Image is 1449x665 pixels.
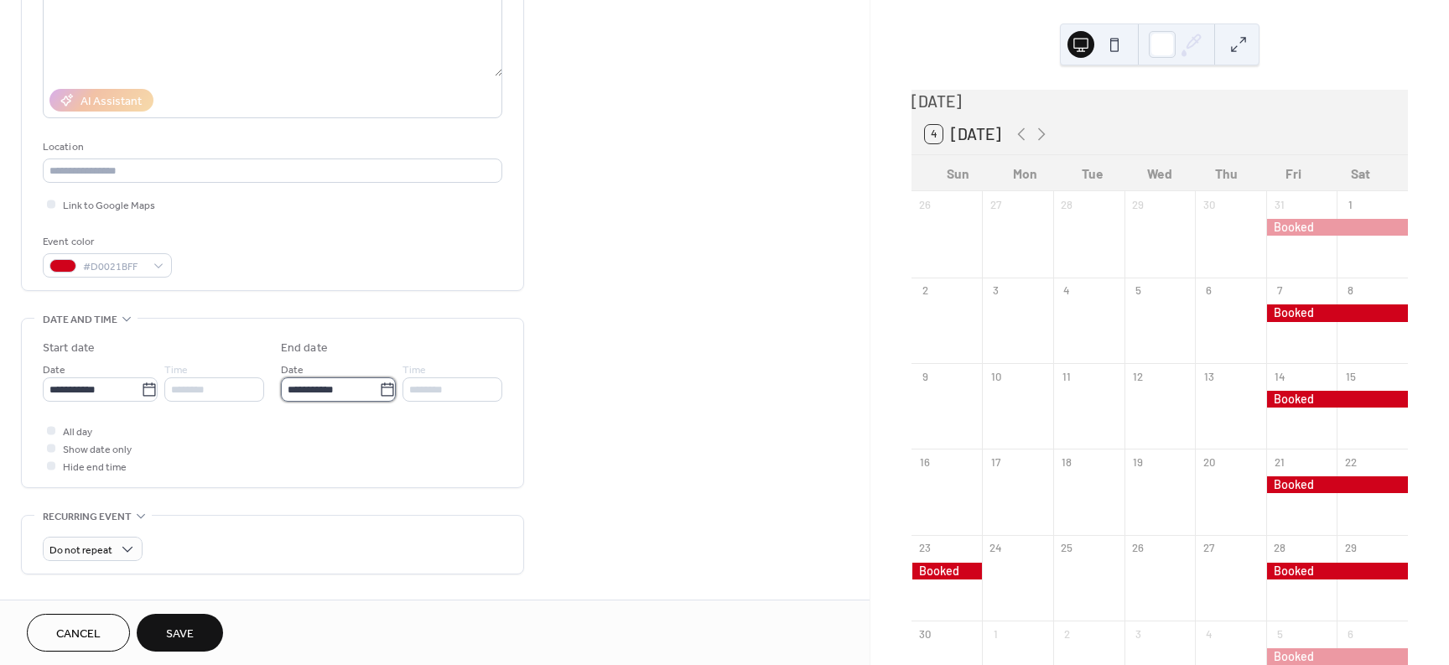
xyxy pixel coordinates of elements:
[1266,219,1408,236] div: Booked
[1059,197,1074,212] div: 28
[63,459,127,476] span: Hide end time
[281,340,328,357] div: End date
[1343,626,1358,642] div: 6
[989,626,1004,642] div: 1
[1201,626,1216,642] div: 4
[1059,626,1074,642] div: 2
[63,423,92,441] span: All day
[1343,197,1358,212] div: 1
[911,563,983,579] div: Booked
[989,455,1004,470] div: 17
[1272,197,1287,212] div: 31
[164,361,188,379] span: Time
[43,311,117,329] span: Date and time
[1266,563,1408,579] div: Booked
[63,197,155,215] span: Link to Google Maps
[43,508,132,526] span: Recurring event
[992,155,1059,191] div: Mon
[1059,541,1074,556] div: 25
[1343,455,1358,470] div: 22
[1266,304,1408,321] div: Booked
[1343,541,1358,556] div: 29
[43,595,108,612] span: Event image
[1272,455,1287,470] div: 21
[917,283,932,299] div: 2
[402,361,426,379] span: Time
[917,369,932,384] div: 9
[1327,155,1394,191] div: Sat
[917,626,932,642] div: 30
[1059,369,1074,384] div: 11
[137,614,223,652] button: Save
[1193,155,1260,191] div: Thu
[43,138,499,156] div: Location
[1201,369,1216,384] div: 13
[1059,283,1074,299] div: 4
[83,258,145,276] span: #D0021BFF
[1130,369,1145,384] div: 12
[63,441,132,459] span: Show date only
[917,455,932,470] div: 16
[1266,391,1408,408] div: Booked
[43,340,95,357] div: Start date
[917,541,932,556] div: 23
[917,197,932,212] div: 26
[1272,541,1287,556] div: 28
[989,197,1004,212] div: 27
[911,90,1408,114] div: [DATE]
[1343,283,1358,299] div: 8
[989,541,1004,556] div: 24
[43,233,169,251] div: Event color
[1201,455,1216,470] div: 20
[1130,283,1145,299] div: 5
[1059,455,1074,470] div: 18
[1260,155,1327,191] div: Fri
[1272,626,1287,642] div: 5
[1272,369,1287,384] div: 14
[1201,197,1216,212] div: 30
[1130,455,1145,470] div: 19
[989,369,1004,384] div: 10
[1126,155,1193,191] div: Wed
[281,361,304,379] span: Date
[1059,155,1126,191] div: Tue
[166,626,194,643] span: Save
[919,121,1008,148] button: 4[DATE]
[1266,476,1408,493] div: Booked
[49,541,112,560] span: Do not repeat
[925,155,992,191] div: Sun
[1272,283,1287,299] div: 7
[1130,541,1145,556] div: 26
[989,283,1004,299] div: 3
[1201,283,1216,299] div: 6
[43,361,65,379] span: Date
[1130,197,1145,212] div: 29
[56,626,101,643] span: Cancel
[1201,541,1216,556] div: 27
[1130,626,1145,642] div: 3
[1266,648,1408,665] div: Booked
[27,614,130,652] button: Cancel
[1343,369,1358,384] div: 15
